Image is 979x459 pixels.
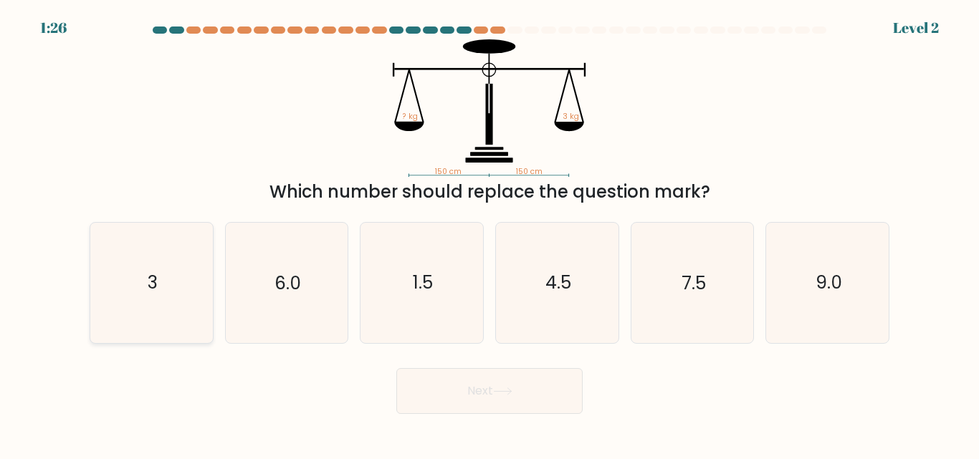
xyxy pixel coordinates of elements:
text: 9.0 [816,271,842,296]
text: 6.0 [274,271,301,296]
text: 3 [148,271,158,296]
div: 1:26 [40,17,67,39]
text: 7.5 [682,271,706,296]
div: Which number should replace the question mark? [98,179,881,205]
text: 4.5 [545,271,571,296]
tspan: 150 cm [436,166,462,177]
text: 1.5 [413,271,433,296]
button: Next [396,368,583,414]
tspan: 150 cm [516,166,543,177]
div: Level 2 [893,17,939,39]
tspan: ? kg [403,112,418,122]
tspan: 3 kg [563,112,579,122]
